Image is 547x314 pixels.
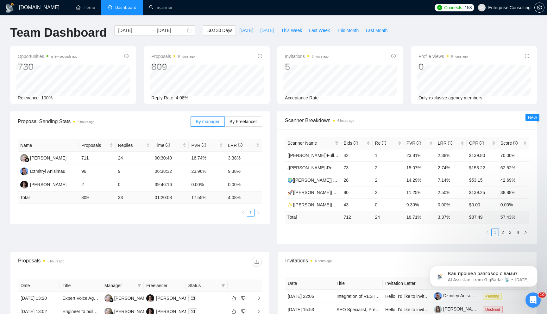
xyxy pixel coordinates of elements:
[225,178,262,192] td: 0.00%
[373,186,404,198] td: 2
[373,161,404,174] td: 2
[152,165,189,178] td: 06:38:32
[144,279,185,292] th: Freelancer
[337,27,359,34] span: This Month
[341,161,373,174] td: 73
[334,290,383,303] td: Integration of REST APIs and Scripts into a Secure NodeJS OSINT Application
[514,229,522,236] li: 4
[20,168,65,173] a: DDzmitryi Anisimau
[499,229,506,236] a: 2
[51,55,77,58] time: a few seconds ago
[225,165,262,178] td: 9.38%
[287,202,363,207] a: ✨{[PERSON_NAME]}Blockchain WW
[118,27,147,34] input: Start date
[232,296,236,301] span: like
[406,141,421,146] span: PVR
[255,209,262,217] button: right
[256,211,260,215] span: right
[498,149,529,161] td: 70.00%
[79,139,116,152] th: Proposals
[247,209,254,216] a: 1
[78,120,94,124] time: 6 hours ago
[498,161,529,174] td: 62.52%
[189,165,225,178] td: 23.96%
[240,294,247,302] button: dislike
[391,54,396,58] span: info-circle
[435,186,467,198] td: 2.50%
[136,281,142,290] span: filter
[152,192,189,204] td: 01:20:08
[60,279,102,292] th: Title
[287,190,375,195] a: 🚀{[PERSON_NAME]} Python | Django | AI /
[491,229,499,236] li: 1
[191,310,195,313] span: mail
[507,229,514,236] a: 3
[10,25,107,40] h1: Team Dashboard
[241,309,246,314] span: dislike
[435,161,467,174] td: 2.74%
[373,174,404,186] td: 2
[404,174,435,186] td: 14.29%
[79,152,116,165] td: 711
[25,158,29,162] img: gigradar-bm.png
[281,27,302,34] span: This Week
[467,161,498,174] td: $153.22
[206,27,232,34] span: Last 30 Days
[252,309,261,314] span: right
[500,141,518,146] span: Score
[18,279,60,292] th: Date
[151,53,195,60] span: Proposals
[434,306,480,311] a: [PERSON_NAME]
[152,152,189,165] td: 00:30:40
[437,5,442,10] img: upwork-logo.png
[484,229,491,236] button: left
[418,61,468,73] div: 0
[435,211,467,223] td: 3.37 %
[152,178,189,192] td: 39:46:16
[285,95,319,100] span: Acceptance Rate
[137,284,141,287] span: filter
[252,257,262,267] button: download
[483,306,503,313] span: Declined
[202,143,206,147] span: info-circle
[116,192,152,204] td: 33
[469,141,484,146] span: CPR
[252,296,261,300] span: right
[404,198,435,211] td: 9.30%
[498,211,529,223] td: 57.43 %
[285,211,341,223] td: Total
[156,295,192,302] div: [PERSON_NAME]
[534,5,544,10] a: setting
[483,293,504,298] a: Pending
[149,28,154,33] span: swap-right
[104,295,151,300] a: RH[PERSON_NAME]
[404,149,435,161] td: 23.81%
[18,192,79,204] td: Total
[337,119,354,122] time: 6 hours ago
[157,27,186,34] input: End date
[47,260,64,263] time: 6 hours ago
[285,277,334,290] th: Date
[257,25,278,35] button: [DATE]
[534,3,544,13] button: setting
[146,294,154,302] img: IS
[513,141,518,145] span: info-circle
[220,281,226,290] span: filter
[18,61,78,73] div: 730
[151,61,195,73] div: 809
[524,230,527,234] span: right
[335,141,339,145] span: filter
[486,230,489,234] span: left
[230,294,238,302] button: like
[435,149,467,161] td: 2.38%
[373,211,404,223] td: 24
[166,143,170,147] span: info-circle
[354,141,358,145] span: info-circle
[238,143,242,147] span: info-circle
[417,141,421,145] span: info-circle
[81,142,108,149] span: Proposals
[404,186,435,198] td: 11.25%
[366,27,387,34] span: Last Month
